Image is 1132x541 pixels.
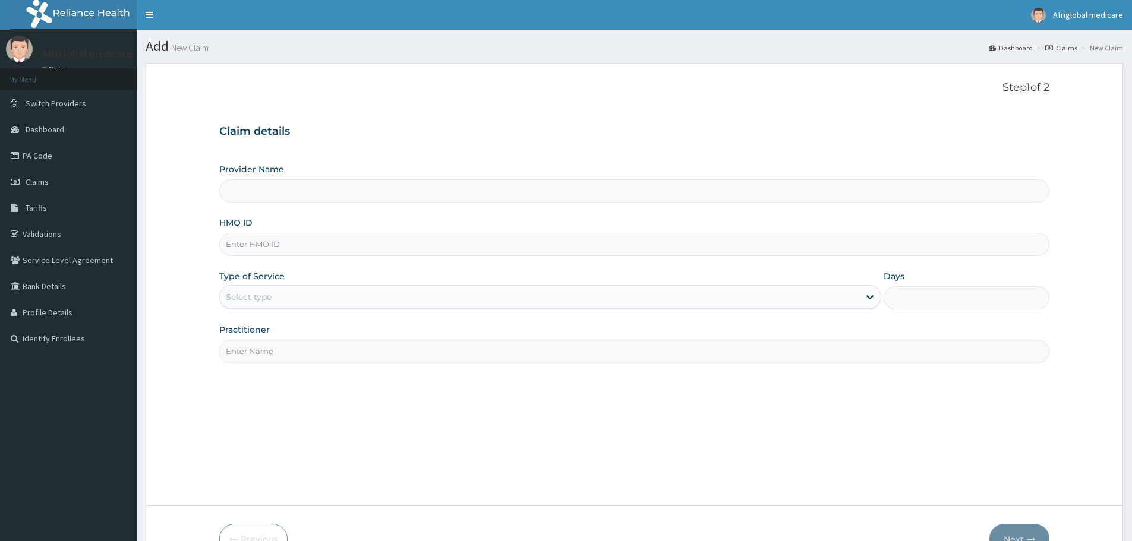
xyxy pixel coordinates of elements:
[1079,43,1123,53] li: New Claim
[219,340,1049,363] input: Enter Name
[219,233,1049,256] input: Enter HMO ID
[226,291,272,303] div: Select type
[884,270,904,282] label: Days
[219,324,270,336] label: Practitioner
[219,217,253,229] label: HMO ID
[219,163,284,175] label: Provider Name
[26,203,47,213] span: Tariffs
[26,124,64,135] span: Dashboard
[26,176,49,187] span: Claims
[6,36,33,62] img: User Image
[26,98,86,109] span: Switch Providers
[42,65,70,73] a: Online
[219,270,285,282] label: Type of Service
[146,39,1123,54] h1: Add
[1053,10,1123,20] span: Afriglobal medicare
[1045,43,1077,53] a: Claims
[219,81,1049,94] p: Step 1 of 2
[989,43,1033,53] a: Dashboard
[169,43,209,52] small: New Claim
[219,125,1049,138] h3: Claim details
[42,48,132,59] p: Afriglobal medicare
[1031,8,1046,23] img: User Image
